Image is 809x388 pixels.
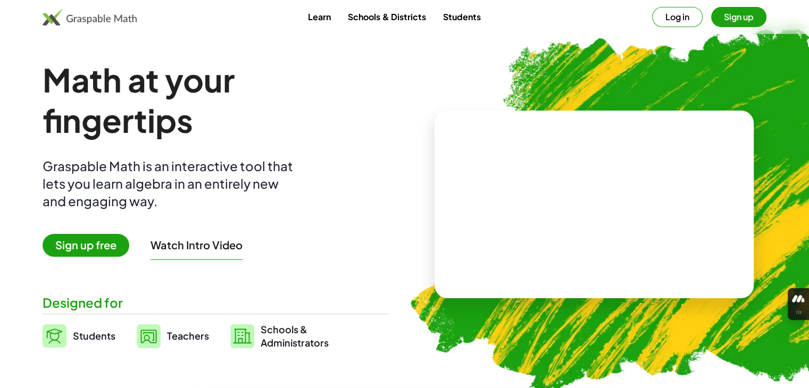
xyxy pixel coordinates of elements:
button: Sign up [711,7,766,27]
span: Teachers [167,330,209,342]
span: Students [73,330,115,342]
span: Sign up free [43,234,129,257]
span: Schools & Administrators [261,323,329,349]
a: Schools &Administrators [230,323,329,349]
button: Watch Intro Video [151,238,243,252]
button: Log in [652,7,703,27]
a: Students [434,7,489,27]
img: svg%3e [230,324,254,348]
img: svg%3e [43,324,66,348]
a: Students [43,323,115,349]
h1: Math at your fingertips [43,60,381,140]
a: Teachers [137,323,209,349]
div: Designed for [43,294,388,311]
img: svg%3e [137,324,161,348]
a: Learn [299,7,339,27]
a: Schools & Districts [339,7,434,27]
video: What is this? This is dynamic math notation. Dynamic math notation plays a central role in how Gr... [514,165,674,244]
div: Graspable Math is an interactive tool that lets you learn algebra in an entirely new and engaging... [43,157,298,210]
